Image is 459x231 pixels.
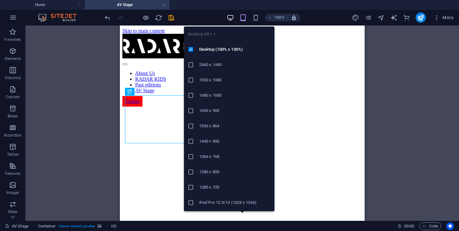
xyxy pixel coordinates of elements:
[390,14,398,21] button: text_generator
[142,14,149,21] button: Click here to leave preview mode and continue editing
[352,14,359,21] i: Design (Ctrl+Alt+Y)
[199,122,271,130] h6: 1536 x 864
[98,224,101,228] i: This element contains a background
[199,168,271,176] h6: 1280 x 800
[5,222,29,230] a: Click to cancel selection. Double-click to open Pages
[8,114,18,119] p: Boxes
[365,14,372,21] i: Pages (Ctrl+Alt+S)
[104,14,111,21] button: undo
[199,76,271,84] h6: 1920 x 1080
[7,152,18,157] p: Tables
[5,56,21,61] p: Elements
[6,94,20,100] p: Content
[155,14,162,21] i: Reload page
[6,190,19,195] p: Images
[417,14,424,21] i: Publish
[419,222,441,230] button: Code
[409,224,410,228] span: :
[58,222,95,230] span: . banner-content .parallax
[85,1,170,8] h4: AV Stage
[199,107,271,115] h6: 1600 x 900
[274,14,285,21] h6: 100%
[5,75,21,80] p: Columns
[199,153,271,160] h6: 1366 x 768
[403,14,410,21] i: Commerce
[4,37,21,42] p: Favorites
[37,14,84,21] img: Editor Logo
[38,222,56,230] span: Click to select. Double-click to edit
[155,14,162,21] button: reload
[38,222,117,230] nav: breadcrumb
[199,92,271,99] h6: 1680 x 1050
[4,133,22,138] p: Accordion
[104,14,111,21] i: Undo: Change menu items (Ctrl+Z)
[265,14,288,21] button: 100%
[199,199,271,206] h6: iPad Pro 12.9/13 (1024 x 1366)
[403,14,411,21] button: commerce
[446,222,454,230] button: Usercentrics
[404,222,414,230] span: 00 00
[422,222,438,230] span: Code
[168,14,175,21] i: Save (Ctrl+S)
[377,14,385,21] i: Navigator
[8,209,18,214] p: Slider
[431,12,456,23] button: More
[167,14,175,21] button: save
[291,15,297,20] i: On resize automatically adjust zoom level to fit chosen device.
[377,14,385,21] button: navigator
[397,222,414,230] h6: Session time
[365,14,372,21] button: pages
[199,138,271,145] h6: 1440 × 900
[199,183,271,191] h6: 1280 x 720
[390,14,397,21] i: AI Writer
[352,14,360,21] button: design
[433,14,454,21] span: More
[199,46,271,53] h6: Desktop (100% x 100%)
[5,171,20,176] p: Features
[111,222,116,230] span: Click to select. Double-click to edit
[199,61,271,69] h6: 2560 x 1440
[3,3,45,8] a: Skip to main content
[416,12,426,23] button: publish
